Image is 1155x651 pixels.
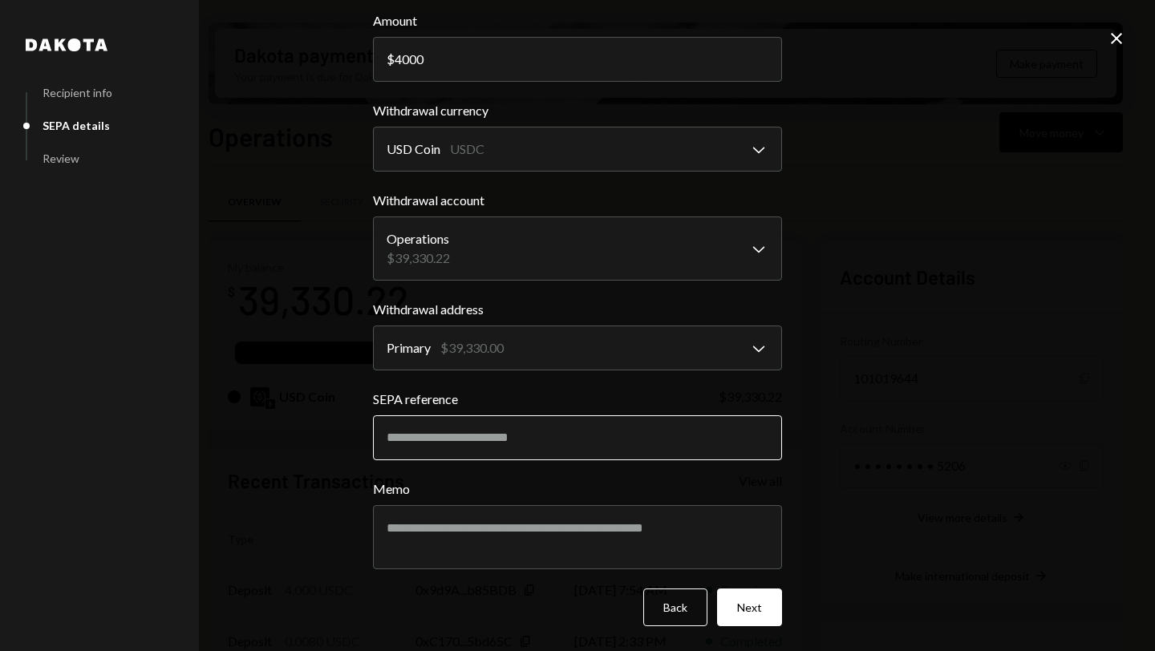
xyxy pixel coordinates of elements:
[373,300,782,319] label: Withdrawal address
[373,390,782,409] label: SEPA reference
[43,86,112,99] div: Recipient info
[373,216,782,281] button: Withdrawal account
[643,588,707,626] button: Back
[450,139,484,159] div: USDC
[373,127,782,172] button: Withdrawal currency
[373,479,782,499] label: Memo
[373,325,782,370] button: Withdrawal address
[43,152,79,165] div: Review
[373,37,782,82] input: 0.00
[373,101,782,120] label: Withdrawal currency
[43,119,110,132] div: SEPA details
[440,338,504,358] div: $39,330.00
[373,11,782,30] label: Amount
[373,191,782,210] label: Withdrawal account
[717,588,782,626] button: Next
[387,51,395,67] div: $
